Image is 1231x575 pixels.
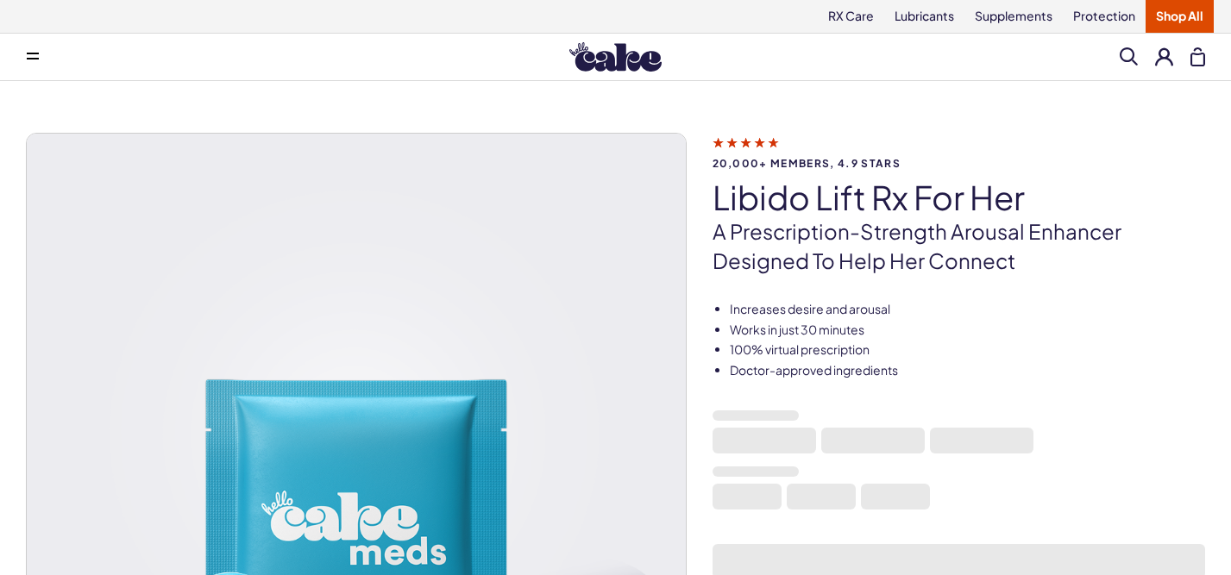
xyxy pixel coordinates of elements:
[730,301,1205,318] li: Increases desire and arousal
[730,341,1205,359] li: 100% virtual prescription
[569,42,662,72] img: Hello Cake
[730,362,1205,379] li: Doctor-approved ingredients
[730,322,1205,339] li: Works in just 30 minutes
[713,179,1205,216] h1: Libido Lift Rx For Her
[713,158,1205,169] span: 20,000+ members, 4.9 stars
[713,217,1205,275] p: A prescription-strength arousal enhancer designed to help her connect
[713,134,1205,169] a: 20,000+ members, 4.9 stars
